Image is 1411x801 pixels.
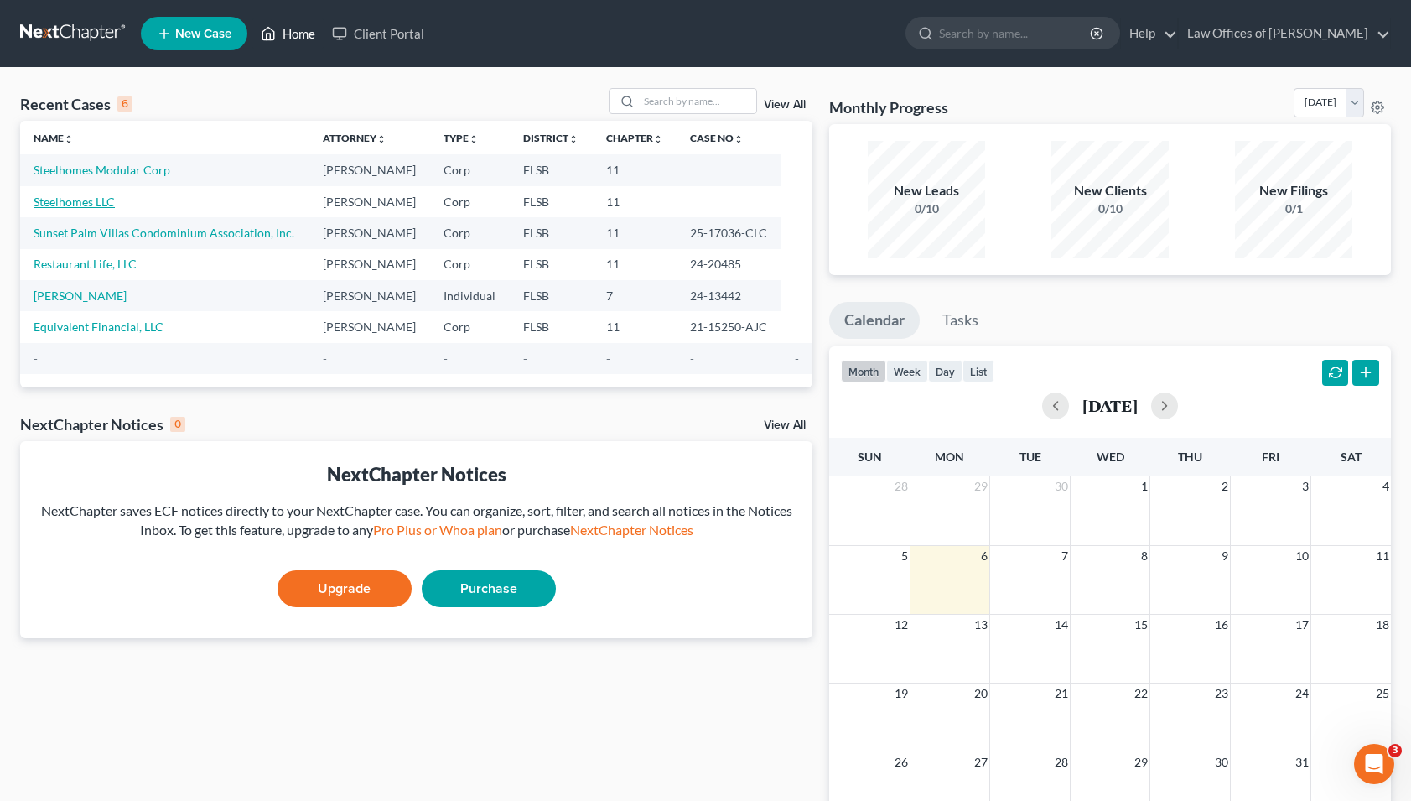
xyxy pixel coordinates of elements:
[568,134,578,144] i: unfold_more
[973,476,989,497] span: 29
[444,351,448,366] span: -
[928,360,962,382] button: day
[973,752,989,772] span: 27
[593,186,677,217] td: 11
[979,546,989,566] span: 6
[973,684,989,704] span: 20
[593,154,677,185] td: 11
[510,186,593,217] td: FLSB
[690,351,694,366] span: -
[323,132,386,144] a: Attorneyunfold_more
[469,134,479,144] i: unfold_more
[430,249,510,280] td: Corp
[973,615,989,635] span: 13
[893,615,910,635] span: 12
[34,195,115,209] a: Steelhomes LLC
[34,289,127,303] a: [PERSON_NAME]
[677,249,781,280] td: 24-20485
[1374,615,1391,635] span: 18
[1133,615,1149,635] span: 15
[764,99,806,111] a: View All
[606,132,663,144] a: Chapterunfold_more
[430,280,510,311] td: Individual
[510,280,593,311] td: FLSB
[252,18,324,49] a: Home
[34,257,137,271] a: Restaurant Life, LLC
[1051,200,1169,217] div: 0/10
[1294,752,1310,772] span: 31
[117,96,132,112] div: 6
[309,280,430,311] td: [PERSON_NAME]
[1139,546,1149,566] span: 8
[1053,752,1070,772] span: 28
[1294,615,1310,635] span: 17
[893,476,910,497] span: 28
[795,351,799,366] span: -
[1213,615,1230,635] span: 16
[1262,450,1279,464] span: Fri
[1235,200,1352,217] div: 0/1
[1121,18,1177,49] a: Help
[886,360,928,382] button: week
[34,502,799,540] div: NextChapter saves ECF notices directly to your NextChapter case. You can organize, sort, filter, ...
[510,249,593,280] td: FLSB
[841,360,886,382] button: month
[1294,546,1310,566] span: 10
[570,522,693,538] a: NextChapter Notices
[430,186,510,217] td: Corp
[309,249,430,280] td: [PERSON_NAME]
[34,461,799,487] div: NextChapter Notices
[1178,450,1202,464] span: Thu
[1133,752,1149,772] span: 29
[639,89,756,113] input: Search by name...
[935,450,964,464] span: Mon
[430,217,510,248] td: Corp
[20,94,132,114] div: Recent Cases
[20,414,185,434] div: NextChapter Notices
[1220,476,1230,497] span: 2
[34,163,170,177] a: Steelhomes Modular Corp
[893,752,910,772] span: 26
[1213,752,1230,772] span: 30
[510,154,593,185] td: FLSB
[1053,476,1070,497] span: 30
[764,419,806,431] a: View All
[373,522,502,538] a: Pro Plus or Whoa plan
[1300,476,1310,497] span: 3
[34,132,74,144] a: Nameunfold_more
[1388,744,1402,757] span: 3
[175,28,231,40] span: New Case
[64,134,74,144] i: unfold_more
[900,546,910,566] span: 5
[593,249,677,280] td: 11
[34,320,163,334] a: Equivalent Financial, LLC
[510,311,593,342] td: FLSB
[444,132,479,144] a: Typeunfold_more
[962,360,994,382] button: list
[893,684,910,704] span: 19
[1374,684,1391,704] span: 25
[523,132,578,144] a: Districtunfold_more
[690,132,744,144] a: Case Nounfold_more
[430,311,510,342] td: Corp
[422,570,556,607] a: Purchase
[1341,450,1362,464] span: Sat
[34,351,38,366] span: -
[278,570,412,607] a: Upgrade
[430,154,510,185] td: Corp
[593,311,677,342] td: 11
[677,280,781,311] td: 24-13442
[1374,546,1391,566] span: 11
[1294,684,1310,704] span: 24
[170,417,185,432] div: 0
[927,302,993,339] a: Tasks
[1179,18,1390,49] a: Law Offices of [PERSON_NAME]
[309,311,430,342] td: [PERSON_NAME]
[593,280,677,311] td: 7
[1060,546,1070,566] span: 7
[1082,397,1138,414] h2: [DATE]
[324,18,433,49] a: Client Portal
[309,154,430,185] td: [PERSON_NAME]
[868,181,985,200] div: New Leads
[858,450,882,464] span: Sun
